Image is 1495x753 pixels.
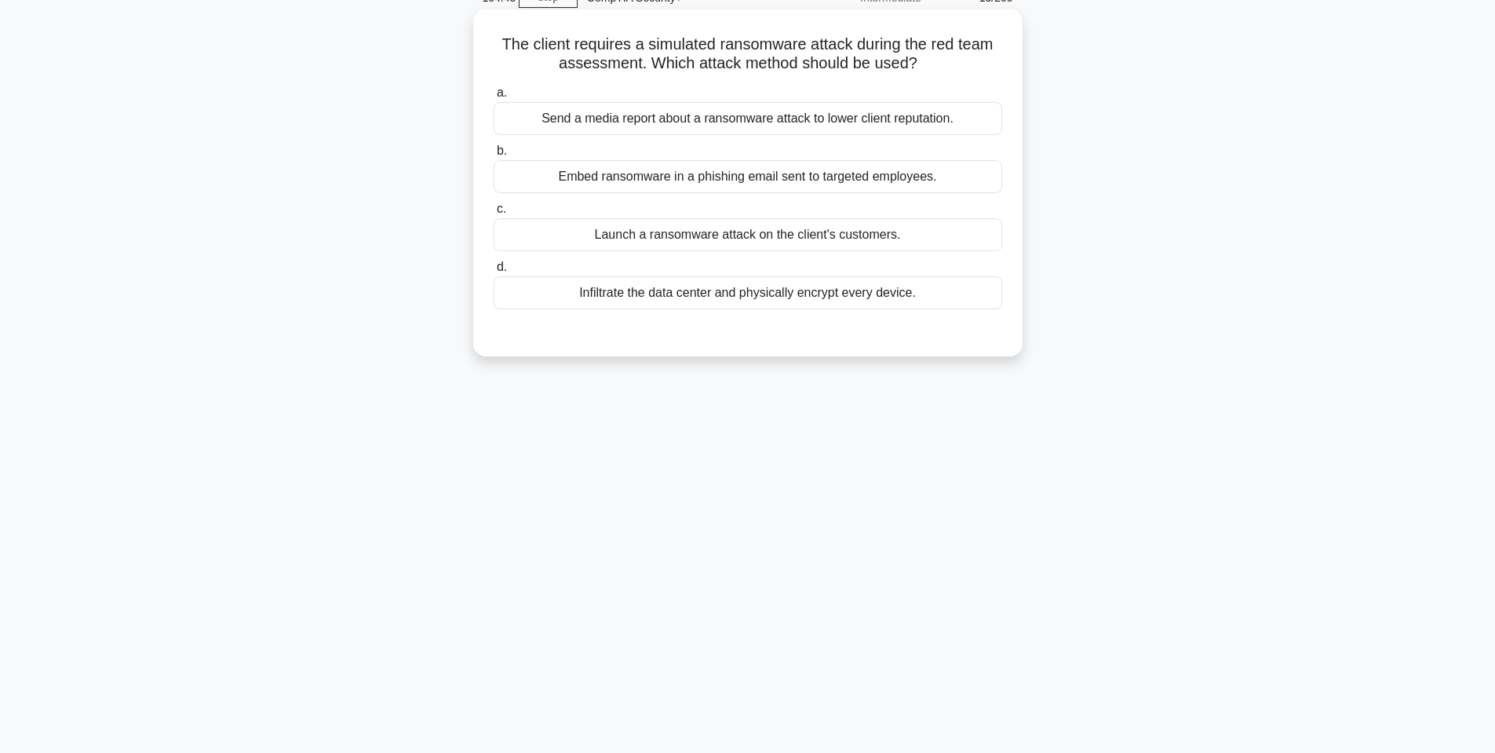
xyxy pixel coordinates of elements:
span: d. [497,260,507,273]
div: Embed ransomware in a phishing email sent to targeted employees. [494,160,1002,193]
div: Send a media report about a ransomware attack to lower client reputation. [494,102,1002,135]
span: b. [497,144,507,157]
h5: The client requires a simulated ransomware attack during the red team assessment. Which attack me... [492,35,1004,74]
div: Infiltrate the data center and physically encrypt every device. [494,276,1002,309]
span: c. [497,202,506,215]
div: Launch a ransomware attack on the client's customers. [494,218,1002,251]
span: a. [497,86,507,99]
